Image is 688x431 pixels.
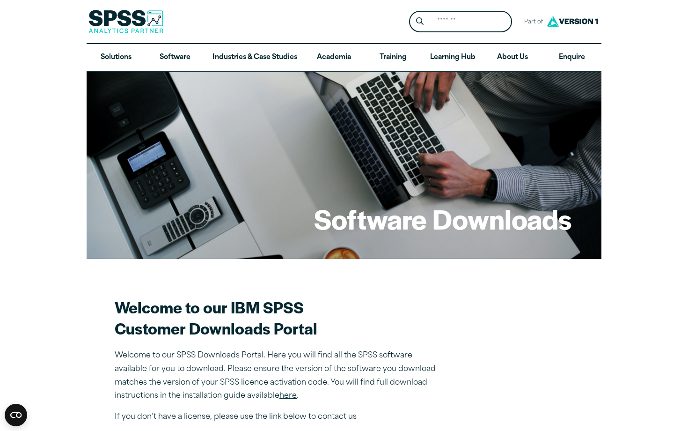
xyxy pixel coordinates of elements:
a: Training [364,44,423,71]
nav: Desktop version of site main menu [87,44,601,71]
a: Software [146,44,205,71]
a: Learning Hub [423,44,483,71]
span: Part of [520,15,544,29]
button: Search magnifying glass icon [411,13,429,30]
p: If you don’t have a license, please use the link below to contact us [115,410,442,424]
a: Industries & Case Studies [205,44,305,71]
img: Version1 Logo [544,13,600,30]
a: About Us [483,44,542,71]
svg: Search magnifying glass icon [416,17,424,25]
img: SPSS Analytics Partner [88,10,163,33]
a: Solutions [87,44,146,71]
form: Site Header Search Form [409,11,512,33]
a: here [279,392,297,400]
h2: Welcome to our IBM SPSS Customer Downloads Portal [115,297,442,339]
a: Enquire [542,44,601,71]
a: Academia [305,44,364,71]
p: Welcome to our SPSS Downloads Portal. Here you will find all the SPSS software available for you ... [115,349,442,403]
button: Open CMP widget [5,404,27,426]
h1: Software Downloads [314,201,571,237]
